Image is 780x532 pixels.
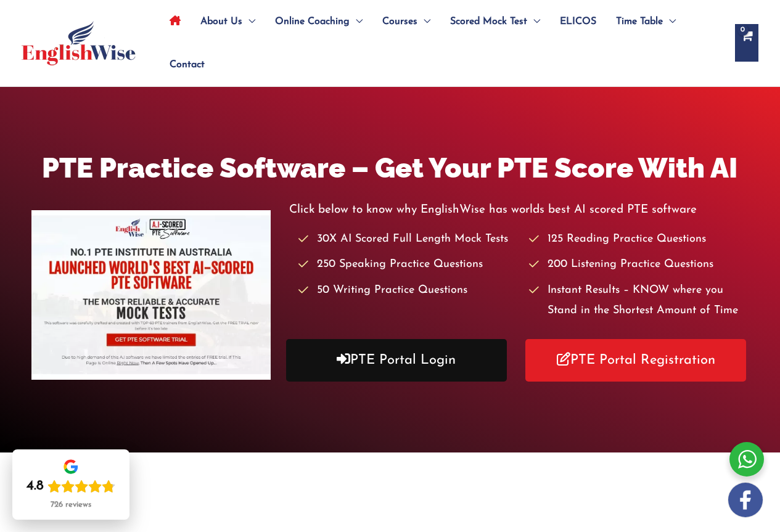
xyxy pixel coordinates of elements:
[31,149,749,187] h1: PTE Practice Software – Get Your PTE Score With AI
[22,21,136,65] img: cropped-ew-logo
[525,339,746,382] a: PTE Portal Registration
[529,255,749,275] li: 200 Listening Practice Questions
[289,200,749,220] p: Click below to know why EnglishWise has worlds best AI scored PTE software
[170,43,205,86] span: Contact
[286,339,507,382] a: PTE Portal Login
[298,255,518,275] li: 250 Speaking Practice Questions
[51,500,91,510] div: 726 reviews
[529,280,749,322] li: Instant Results – KNOW where you Stand in the Shortest Amount of Time
[735,24,758,62] a: View Shopping Cart, empty
[298,229,518,250] li: 30X AI Scored Full Length Mock Tests
[298,280,518,301] li: 50 Writing Practice Questions
[529,229,749,250] li: 125 Reading Practice Questions
[27,478,115,495] div: Rating: 4.8 out of 5
[31,210,271,380] img: pte-institute-main
[728,483,763,517] img: white-facebook.png
[27,478,44,495] div: 4.8
[160,43,205,86] a: Contact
